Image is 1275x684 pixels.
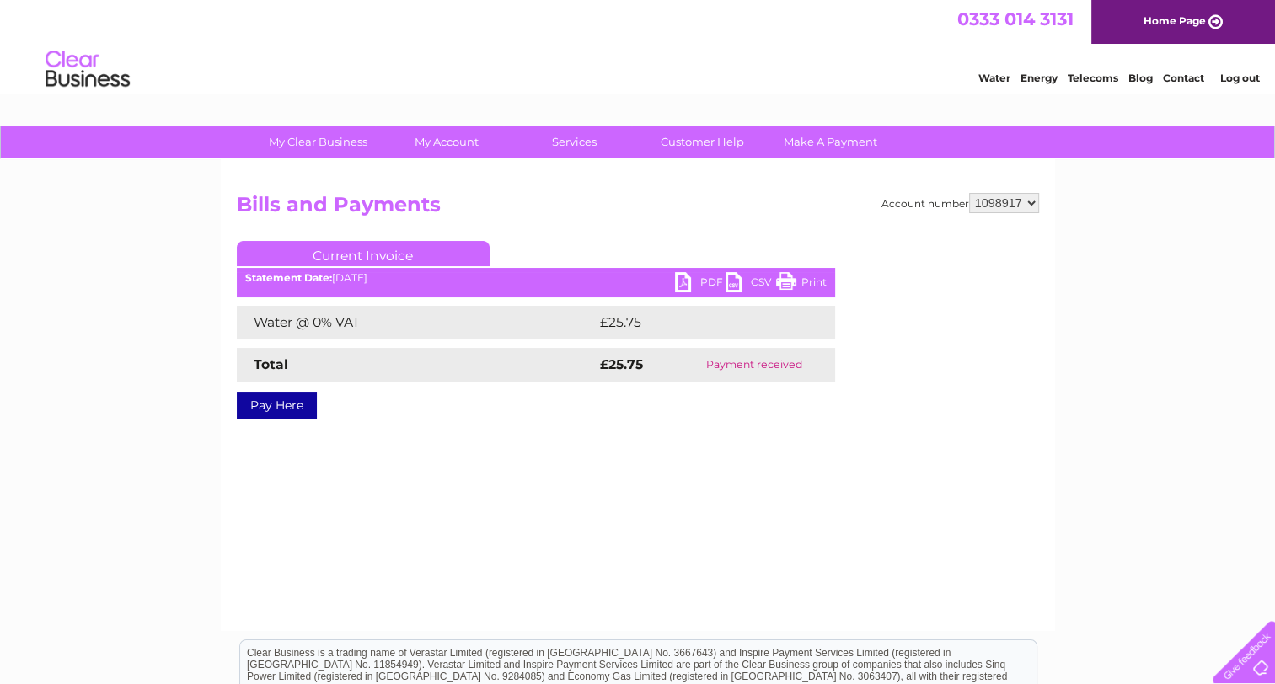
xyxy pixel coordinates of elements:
[240,9,1037,82] div: Clear Business is a trading name of Verastar Limited (registered in [GEOGRAPHIC_DATA] No. 3667643...
[254,356,288,372] strong: Total
[45,44,131,95] img: logo.png
[237,193,1039,225] h2: Bills and Payments
[776,272,827,297] a: Print
[237,241,490,266] a: Current Invoice
[1128,72,1153,84] a: Blog
[633,126,772,158] a: Customer Help
[761,126,900,158] a: Make A Payment
[377,126,516,158] a: My Account
[881,193,1039,213] div: Account number
[978,72,1010,84] a: Water
[596,306,801,339] td: £25.75
[249,126,388,158] a: My Clear Business
[245,271,332,284] b: Statement Date:
[1021,72,1058,84] a: Energy
[1219,72,1259,84] a: Log out
[957,8,1074,29] a: 0333 014 3131
[726,272,776,297] a: CSV
[1068,72,1118,84] a: Telecoms
[600,356,643,372] strong: £25.75
[237,392,317,419] a: Pay Here
[505,126,644,158] a: Services
[675,272,726,297] a: PDF
[674,348,834,382] td: Payment received
[1163,72,1204,84] a: Contact
[237,306,596,339] td: Water @ 0% VAT
[237,272,835,284] div: [DATE]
